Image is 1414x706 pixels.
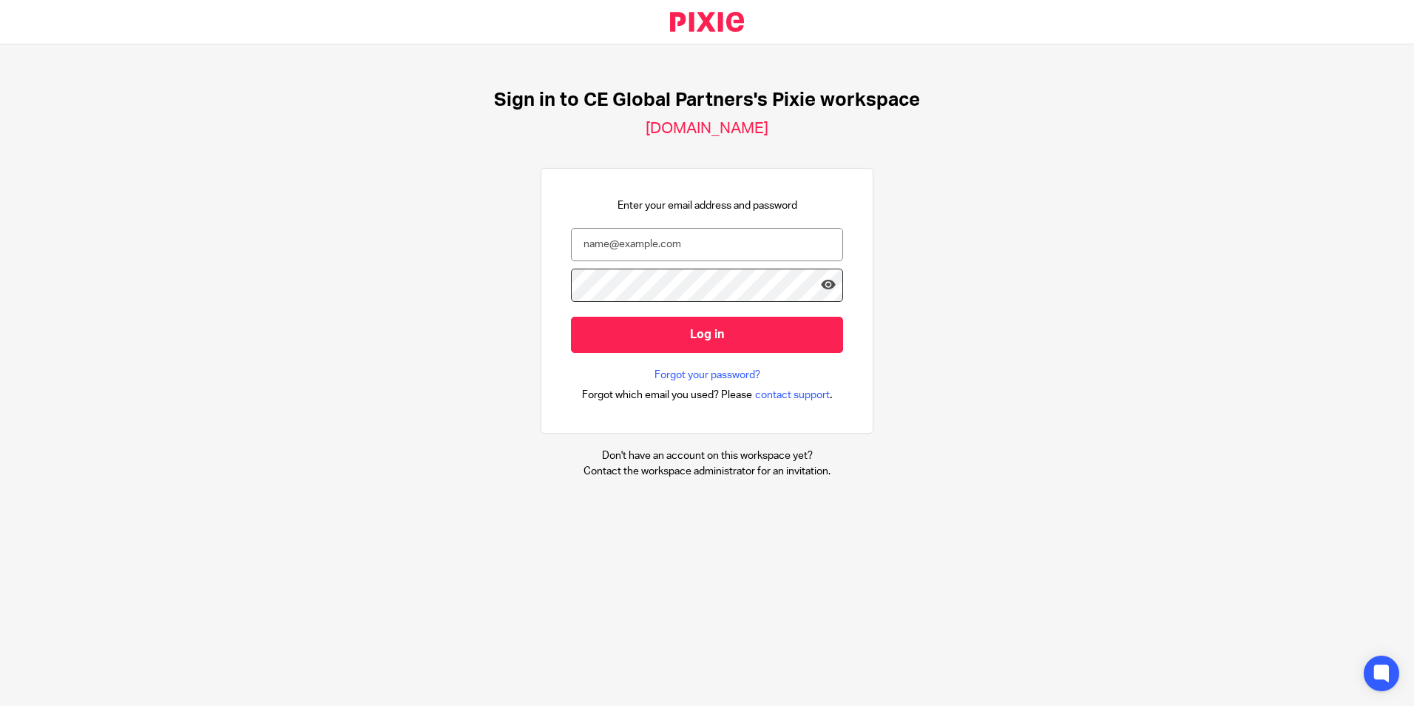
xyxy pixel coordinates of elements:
p: Contact the workspace administrator for an invitation. [583,464,831,479]
span: contact support [755,388,830,403]
h1: Sign in to CE Global Partners's Pixie workspace [494,89,920,112]
span: Forgot which email you used? Please [582,388,752,403]
div: . [582,386,833,403]
p: Don't have an account on this workspace yet? [583,448,831,463]
input: name@example.com [571,228,843,261]
p: Enter your email address and password [618,198,797,213]
a: Forgot your password? [654,368,760,383]
input: Log in [571,317,843,353]
h2: [DOMAIN_NAME] [646,119,768,138]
